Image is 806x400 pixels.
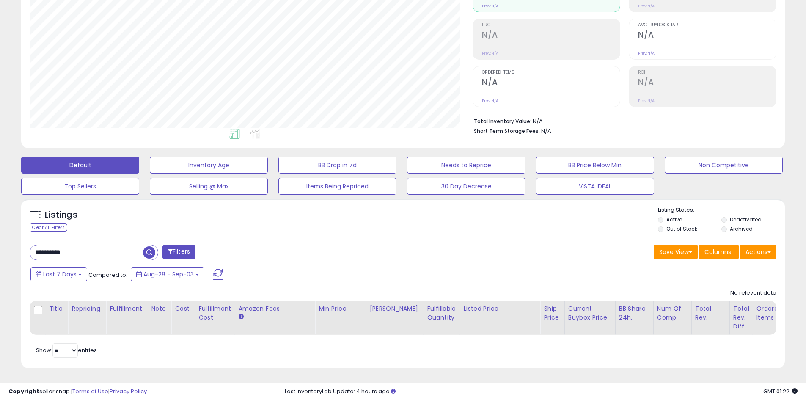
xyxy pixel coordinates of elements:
[474,118,531,125] b: Total Inventory Value:
[658,206,785,214] p: Listing States:
[756,304,787,322] div: Ordered Items
[131,267,204,281] button: Aug-28 - Sep-03
[43,270,77,279] span: Last 7 Days
[49,304,64,313] div: Title
[143,270,194,279] span: Aug-28 - Sep-03
[30,223,67,232] div: Clear All Filters
[638,3,655,8] small: Prev: N/A
[482,51,498,56] small: Prev: N/A
[733,304,749,331] div: Total Rev. Diff.
[45,209,77,221] h5: Listings
[369,304,420,313] div: [PERSON_NAME]
[162,245,195,259] button: Filters
[110,387,147,395] a: Privacy Policy
[536,178,654,195] button: VISTA IDEAL
[638,51,655,56] small: Prev: N/A
[638,98,655,103] small: Prev: N/A
[666,225,697,232] label: Out of Stock
[482,70,620,75] span: Ordered Items
[704,248,731,256] span: Columns
[198,304,231,322] div: Fulfillment Cost
[285,388,798,396] div: Last InventoryLab Update: 4 hours ago.
[638,77,776,89] h2: N/A
[8,388,147,396] div: seller snap | |
[72,387,108,395] a: Terms of Use
[657,304,688,322] div: Num of Comp.
[638,23,776,28] span: Avg. Buybox Share
[482,98,498,103] small: Prev: N/A
[654,245,698,259] button: Save View
[482,23,620,28] span: Profit
[238,304,311,313] div: Amazon Fees
[463,304,536,313] div: Listed Price
[474,116,770,126] li: N/A
[150,178,268,195] button: Selling @ Max
[699,245,739,259] button: Columns
[482,77,620,89] h2: N/A
[319,304,362,313] div: Min Price
[36,346,97,354] span: Show: entries
[151,304,168,313] div: Note
[238,313,243,321] small: Amazon Fees.
[666,216,682,223] label: Active
[175,304,191,313] div: Cost
[482,30,620,41] h2: N/A
[278,157,396,174] button: BB Drop in 7d
[536,157,654,174] button: BB Price Below Min
[110,304,144,313] div: Fulfillment
[21,178,139,195] button: Top Sellers
[21,157,139,174] button: Default
[695,304,726,322] div: Total Rev.
[278,178,396,195] button: Items Being Repriced
[8,387,39,395] strong: Copyright
[544,304,561,322] div: Ship Price
[638,70,776,75] span: ROI
[474,127,540,135] b: Short Term Storage Fees:
[730,225,753,232] label: Archived
[740,245,776,259] button: Actions
[482,3,498,8] small: Prev: N/A
[619,304,650,322] div: BB Share 24h.
[72,304,102,313] div: Repricing
[407,178,525,195] button: 30 Day Decrease
[427,304,456,322] div: Fulfillable Quantity
[30,267,87,281] button: Last 7 Days
[763,387,798,395] span: 2025-09-11 01:22 GMT
[150,157,268,174] button: Inventory Age
[638,30,776,41] h2: N/A
[568,304,612,322] div: Current Buybox Price
[665,157,783,174] button: Non Competitive
[541,127,551,135] span: N/A
[730,289,776,297] div: No relevant data
[407,157,525,174] button: Needs to Reprice
[88,271,127,279] span: Compared to:
[730,216,762,223] label: Deactivated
